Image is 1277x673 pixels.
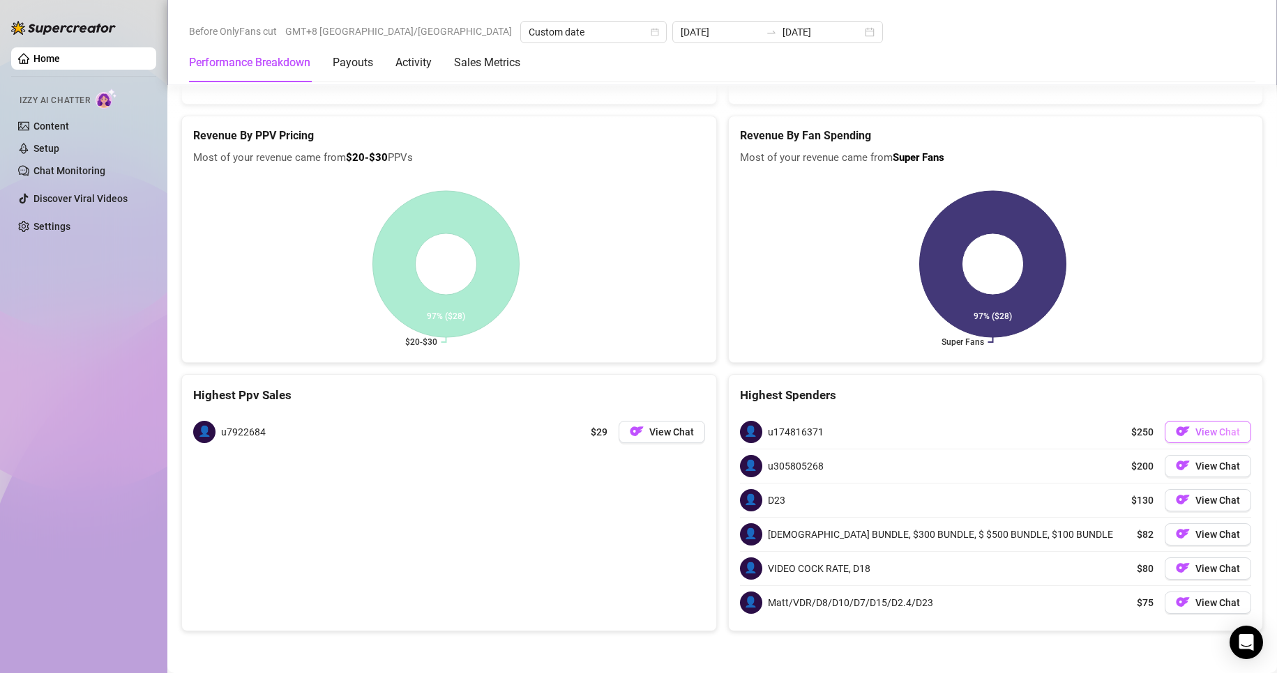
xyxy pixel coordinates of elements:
h5: Revenue By Fan Spending [740,127,1252,144]
a: Chat Monitoring [33,165,105,176]
img: AI Chatter [96,88,117,109]
button: OFView Chat [1165,557,1251,580]
img: OF [1176,493,1190,506]
span: VIDEO COCK RATE, D18 [768,561,870,576]
a: Discover Viral Videos [33,193,128,204]
b: Super Fans [893,151,944,164]
span: u7922684 [221,424,266,440]
span: 👤 [740,455,762,477]
span: $29 [591,424,607,440]
a: Settings [33,221,70,232]
button: OFView Chat [1165,591,1251,614]
span: 👤 [740,591,762,614]
span: 👤 [740,523,762,546]
div: Open Intercom Messenger [1230,626,1263,659]
button: OFView Chat [1165,421,1251,443]
div: Highest Ppv Sales [193,386,705,405]
span: View Chat [649,426,694,438]
span: $250 [1131,424,1154,440]
button: OFView Chat [1165,523,1251,546]
span: [DEMOGRAPHIC_DATA] BUNDLE, $300 BUNDLE, $ $500 BUNDLE, $100 BUNDLE [768,527,1113,542]
span: 👤 [740,489,762,511]
span: Matt/VDR/D8/D10/D7/D15/D2.4/D23 [768,595,933,610]
span: Most of your revenue came from [740,150,1252,167]
span: View Chat [1195,563,1240,574]
b: $20-$30 [346,151,388,164]
span: View Chat [1195,461,1240,472]
img: OF [1176,424,1190,438]
span: Izzy AI Chatter [20,94,90,107]
button: OFView Chat [619,421,705,443]
span: 👤 [193,421,216,443]
span: u305805268 [768,458,824,474]
span: $80 [1137,561,1154,576]
div: Payouts [333,54,373,71]
span: $130 [1131,493,1154,508]
span: Most of your revenue came from PPVs [193,150,705,167]
text: $20-$30 [405,337,437,347]
span: $200 [1131,458,1154,474]
img: OF [1176,527,1190,541]
a: Setup [33,143,59,154]
img: OF [630,424,644,438]
text: Super Fans [941,337,983,347]
span: View Chat [1195,495,1240,506]
span: D23 [768,493,785,508]
a: Home [33,53,60,64]
span: View Chat [1195,597,1240,608]
span: Custom date [529,22,658,42]
div: Highest Spenders [740,386,1252,405]
span: Before OnlyFans cut [189,21,277,42]
span: View Chat [1195,529,1240,540]
div: Sales Metrics [454,54,520,71]
img: OF [1176,595,1190,609]
div: Activity [395,54,432,71]
a: Content [33,121,69,132]
img: logo-BBDzfeDw.svg [11,21,116,35]
span: 👤 [740,421,762,443]
button: OFView Chat [1165,455,1251,477]
span: $82 [1137,527,1154,542]
h5: Revenue By PPV Pricing [193,127,705,144]
img: OF [1176,458,1190,472]
input: End date [783,24,862,40]
span: $75 [1137,595,1154,610]
span: u174816371 [768,424,824,440]
span: 👤 [740,557,762,580]
span: swap-right [766,26,777,38]
button: OFView Chat [1165,489,1251,511]
span: View Chat [1195,426,1240,438]
span: calendar [651,28,659,36]
span: to [766,26,777,38]
input: Start date [681,24,760,40]
img: OF [1176,561,1190,575]
span: GMT+8 [GEOGRAPHIC_DATA]/[GEOGRAPHIC_DATA] [285,21,512,42]
div: Performance Breakdown [189,54,310,71]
